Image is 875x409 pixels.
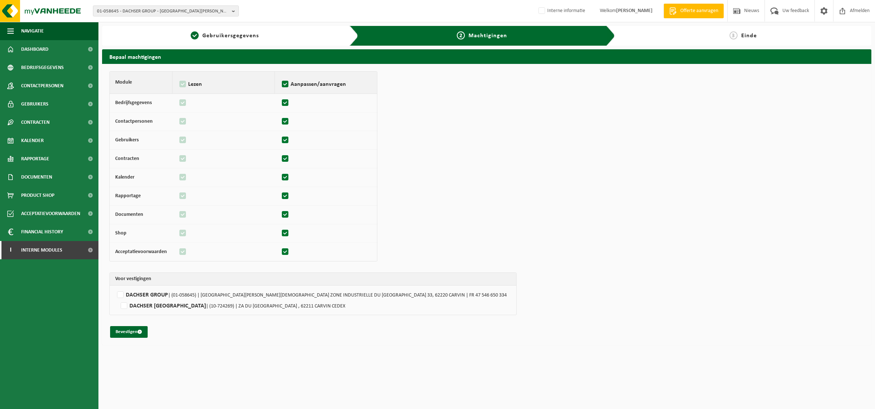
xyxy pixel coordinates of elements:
strong: Gebruikers [115,137,139,143]
span: 1 [191,31,199,39]
span: Product Shop [21,186,54,204]
span: Offerte aanvragen [678,7,720,15]
h2: Bepaal machtigingen [102,49,871,64]
span: Acceptatievoorwaarden [21,204,80,223]
strong: Rapportage [115,193,141,199]
th: Module [110,72,172,94]
span: Documenten [21,168,52,186]
strong: Acceptatievoorwaarden [115,249,167,255]
span: 01-058645 - DACHSER GROUP - [GEOGRAPHIC_DATA][PERSON_NAME][DEMOGRAPHIC_DATA] ZONE INDUSTRIELLE DU... [97,6,229,17]
a: Offerte aanvragen [664,4,724,18]
span: I [7,241,14,259]
label: Interne informatie [537,5,585,16]
label: Lezen [178,79,269,90]
span: Rapportage [21,150,49,168]
span: Gebruikers [21,95,48,113]
span: | (10-724269) | ZA DU [GEOGRAPHIC_DATA] , 62211 CARVIN CEDEX [206,303,345,309]
span: 2 [457,31,465,39]
span: Einde [741,33,757,39]
span: 3 [730,31,738,39]
span: Dashboard [21,40,48,58]
strong: Shop [115,230,127,236]
strong: [PERSON_NAME] [616,8,653,14]
strong: Documenten [115,212,143,217]
span: Machtigingen [468,33,507,39]
span: Contactpersonen [21,77,63,95]
strong: Contracten [115,156,139,161]
label: Aanpassen/aanvragen [280,79,372,90]
span: Interne modules [21,241,62,259]
a: 1Gebruikersgegevens [106,31,344,40]
button: Bevestigen [110,326,148,338]
span: Bedrijfsgegevens [21,58,64,77]
th: Voor vestigingen [110,273,516,286]
strong: Contactpersonen [115,119,153,124]
span: Contracten [21,113,50,131]
strong: Kalender [115,175,135,180]
span: Kalender [21,131,44,150]
span: Gebruikersgegevens [202,33,259,39]
span: Navigatie [21,22,44,40]
button: 01-058645 - DACHSER GROUP - [GEOGRAPHIC_DATA][PERSON_NAME][DEMOGRAPHIC_DATA] ZONE INDUSTRIELLE DU... [93,5,239,16]
span: | (01-058645) | [GEOGRAPHIC_DATA][PERSON_NAME][DEMOGRAPHIC_DATA] ZONE INDUSTRIELLE DU [GEOGRAPHIC... [168,293,507,298]
label: DACHSER GROUP [115,289,511,300]
label: DACHSER [GEOGRAPHIC_DATA] [119,300,349,311]
span: Financial History [21,223,63,241]
strong: Bedrijfsgegevens [115,100,152,106]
